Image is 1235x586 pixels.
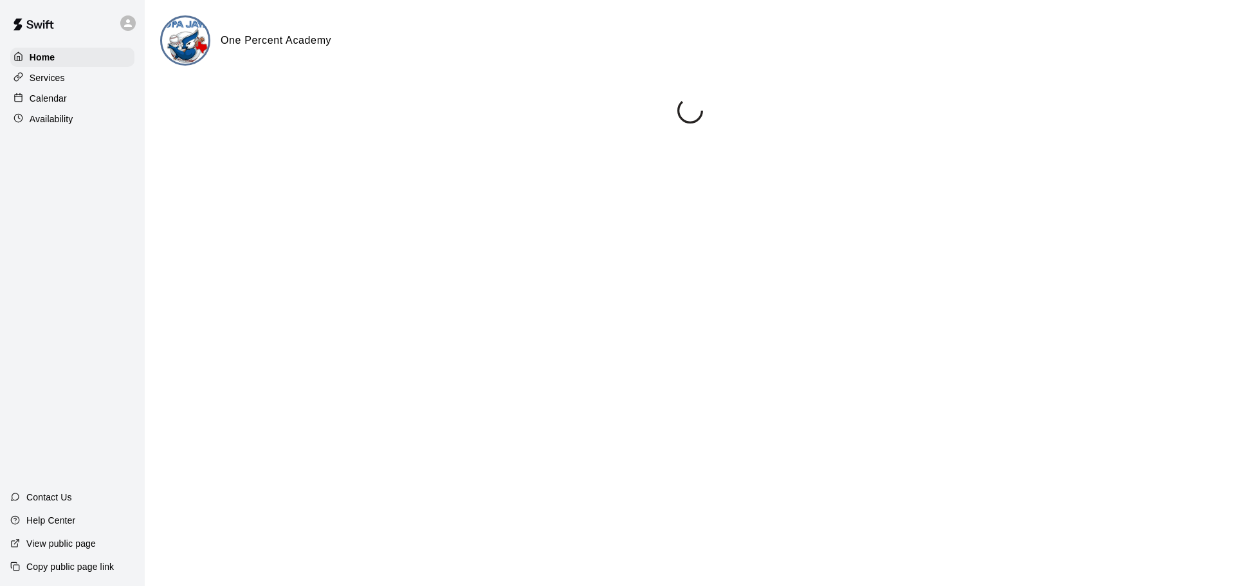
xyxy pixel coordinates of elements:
[30,71,65,84] p: Services
[30,113,73,125] p: Availability
[10,48,134,67] a: Home
[30,51,55,64] p: Home
[162,17,210,66] img: One Percent Academy logo
[26,537,96,550] p: View public page
[10,89,134,108] a: Calendar
[221,32,331,49] h6: One Percent Academy
[10,109,134,129] a: Availability
[30,92,67,105] p: Calendar
[26,560,114,573] p: Copy public page link
[26,491,72,504] p: Contact Us
[10,68,134,87] a: Services
[26,514,75,527] p: Help Center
